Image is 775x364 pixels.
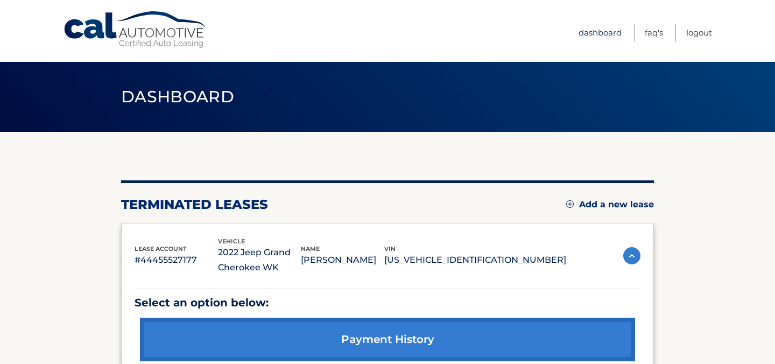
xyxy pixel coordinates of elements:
[384,245,396,253] span: vin
[218,245,301,275] p: 2022 Jeep Grand Cherokee WK
[135,253,218,268] p: #44455527177
[140,318,635,361] a: payment history
[121,197,268,213] h2: terminated leases
[218,237,245,245] span: vehicle
[566,200,574,208] img: add.svg
[301,245,320,253] span: name
[645,24,663,41] a: FAQ's
[63,11,208,49] a: Cal Automotive
[623,247,640,264] img: accordion-active.svg
[121,87,234,107] span: Dashboard
[579,24,622,41] a: Dashboard
[135,245,187,253] span: lease account
[566,199,654,210] a: Add a new lease
[384,253,566,268] p: [US_VEHICLE_IDENTIFICATION_NUMBER]
[301,253,384,268] p: [PERSON_NAME]
[686,24,712,41] a: Logout
[135,293,640,312] p: Select an option below:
